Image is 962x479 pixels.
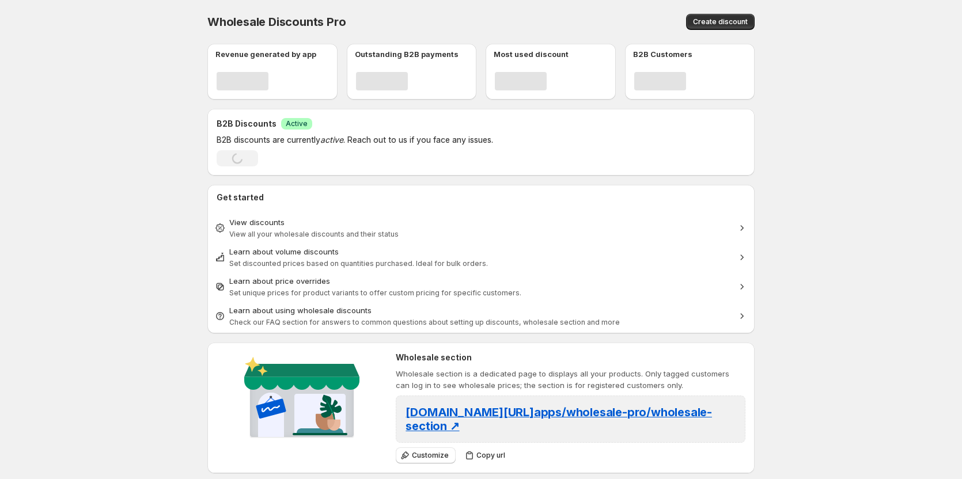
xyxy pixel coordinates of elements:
[217,134,676,146] p: B2B discounts are currently . Reach out to us if you face any issues.
[355,48,459,60] p: Outstanding B2B payments
[396,368,745,391] p: Wholesale section is a dedicated page to displays all your products. Only tagged customers can lo...
[320,135,343,145] em: active
[229,275,733,287] div: Learn about price overrides
[286,119,308,128] span: Active
[207,15,346,29] span: Wholesale Discounts Pro
[412,451,449,460] span: Customize
[406,405,712,433] span: [DOMAIN_NAME][URL] apps/wholesale-pro/wholesale-section ↗
[229,259,488,268] span: Set discounted prices based on quantities purchased. Ideal for bulk orders.
[686,14,755,30] button: Create discount
[229,246,733,257] div: Learn about volume discounts
[406,409,712,432] a: [DOMAIN_NAME][URL]apps/wholesale-pro/wholesale-section ↗
[229,288,521,297] span: Set unique prices for product variants to offer custom pricing for specific customers.
[229,305,733,316] div: Learn about using wholesale discounts
[215,48,316,60] p: Revenue generated by app
[229,318,620,326] span: Check our FAQ section for answers to common questions about setting up discounts, wholesale secti...
[494,48,569,60] p: Most used discount
[217,192,745,203] h2: Get started
[229,230,399,238] span: View all your wholesale discounts and their status
[396,352,745,363] h2: Wholesale section
[217,118,277,130] h2: B2B Discounts
[240,352,364,447] img: Wholesale section
[693,17,748,26] span: Create discount
[476,451,505,460] span: Copy url
[633,48,692,60] p: B2B Customers
[229,216,733,228] div: View discounts
[460,447,512,463] button: Copy url
[396,447,456,463] button: Customize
